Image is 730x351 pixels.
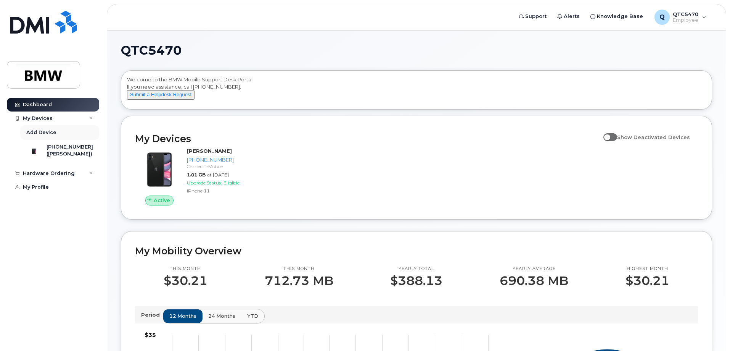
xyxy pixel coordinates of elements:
[145,332,156,338] tspan: $35
[164,266,207,272] p: This month
[265,266,333,272] p: This month
[135,147,269,205] a: Active[PERSON_NAME][PHONE_NUMBER]Carrier: T-Mobile1.01 GBat [DATE]Upgrade Status:EligibleiPhone 11
[625,274,669,288] p: $30.21
[164,274,207,288] p: $30.21
[500,266,568,272] p: Yearly average
[617,134,690,140] span: Show Deactivated Devices
[697,318,724,345] iframe: Messenger Launcher
[154,197,170,204] span: Active
[207,172,229,178] span: at [DATE]
[187,172,206,178] span: 1.01 GB
[141,151,178,188] img: iPhone_11.jpg
[135,133,600,144] h2: My Devices
[141,311,163,319] p: Period
[625,266,669,272] p: Highest month
[208,312,235,320] span: 24 months
[127,76,706,107] div: Welcome to the BMW Mobile Support Desk Portal If you need assistance, call [PHONE_NUMBER].
[187,163,266,170] div: Carrier: T-Mobile
[500,274,568,288] p: 690.38 MB
[224,180,240,186] span: Eligible
[247,312,258,320] span: YTD
[187,188,266,194] div: iPhone 11
[390,266,442,272] p: Yearly total
[390,274,442,288] p: $388.13
[127,91,195,97] a: Submit a Helpdesk Request
[187,156,266,163] div: [PHONE_NUMBER]
[603,130,609,136] input: Show Deactivated Devices
[187,148,232,154] strong: [PERSON_NAME]
[135,245,698,257] h2: My Mobility Overview
[265,274,333,288] p: 712.73 MB
[127,90,195,100] button: Submit a Helpdesk Request
[187,180,222,186] span: Upgrade Status:
[121,45,182,56] span: QTC5470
